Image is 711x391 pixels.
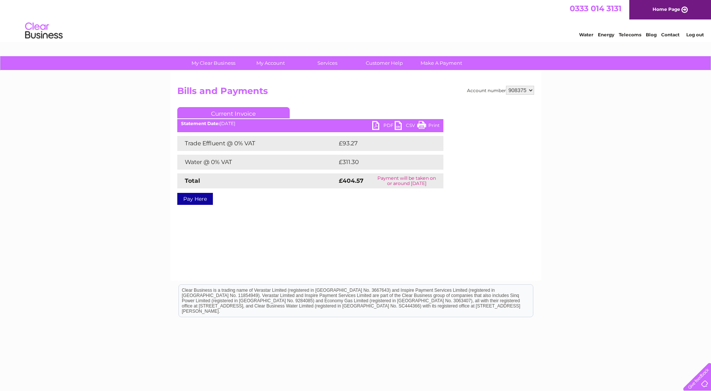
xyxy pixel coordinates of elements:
[177,155,337,170] td: Water @ 0% VAT
[395,121,417,132] a: CSV
[185,177,200,184] strong: Total
[177,136,337,151] td: Trade Effluent @ 0% VAT
[183,56,244,70] a: My Clear Business
[646,32,657,37] a: Blog
[686,32,704,37] a: Log out
[417,121,440,132] a: Print
[372,121,395,132] a: PDF
[661,32,680,37] a: Contact
[370,173,443,188] td: Payment will be taken on or around [DATE]
[337,136,428,151] td: £93.27
[598,32,614,37] a: Energy
[177,86,534,100] h2: Bills and Payments
[570,4,621,13] a: 0333 014 3131
[179,4,533,36] div: Clear Business is a trading name of Verastar Limited (registered in [GEOGRAPHIC_DATA] No. 3667643...
[467,86,534,95] div: Account number
[410,56,472,70] a: Make A Payment
[181,121,220,126] b: Statement Date:
[353,56,415,70] a: Customer Help
[579,32,593,37] a: Water
[177,193,213,205] a: Pay Here
[25,19,63,42] img: logo.png
[337,155,429,170] td: £311.30
[177,121,443,126] div: [DATE]
[239,56,301,70] a: My Account
[296,56,358,70] a: Services
[339,177,364,184] strong: £404.57
[619,32,641,37] a: Telecoms
[177,107,290,118] a: Current Invoice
